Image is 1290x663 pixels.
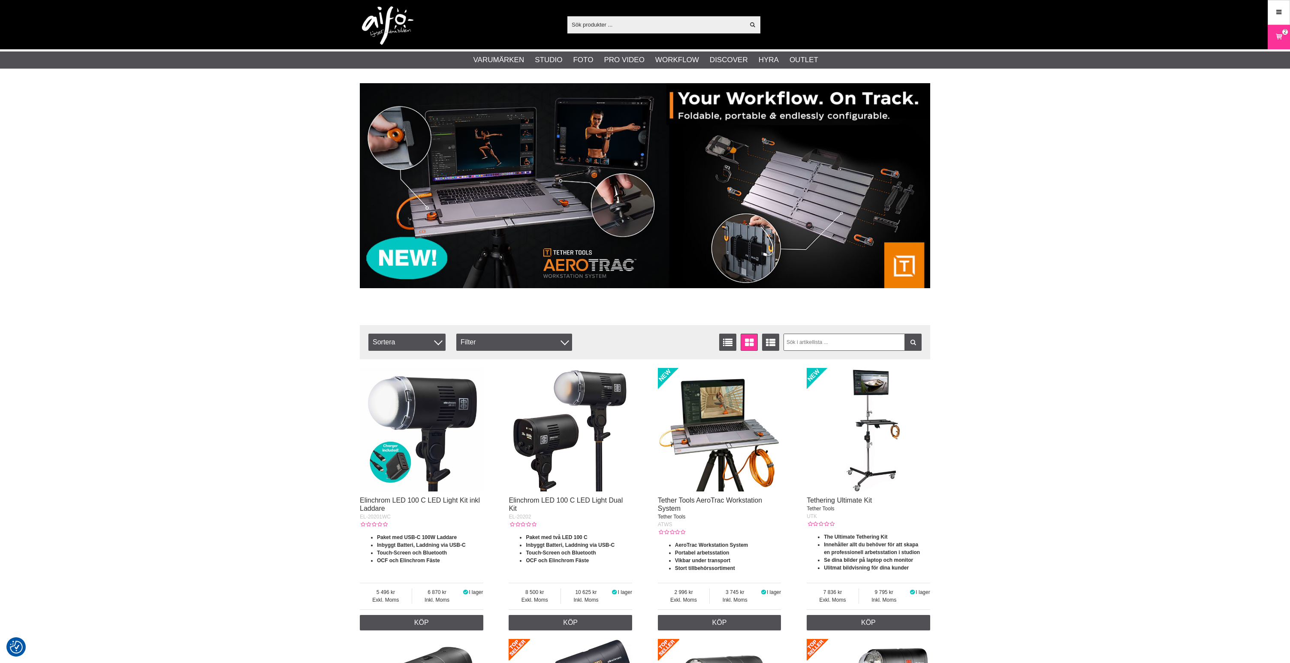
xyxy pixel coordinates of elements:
span: Inkl. Moms [561,596,611,604]
img: Revisit consent button [10,641,23,654]
span: Tether Tools [807,506,834,512]
span: Exkl. Moms [360,596,412,604]
span: 2 996 [658,588,710,596]
span: Inkl. Moms [710,596,760,604]
i: I lager [611,589,618,595]
strong: Inbyggt Batteri, Laddning via USB-C [526,542,615,548]
div: Kundbetyg: 0 [509,521,536,528]
a: Studio [535,54,562,66]
img: Annons:007 banner-header-aerotrac-1390x500.jpg [360,83,930,288]
strong: Touch-Screen och Bluetooth [526,550,596,556]
a: Köp [360,615,483,630]
span: Inkl. Moms [859,596,909,604]
span: 10 625 [561,588,611,596]
i: I lager [462,589,469,595]
i: I lager [909,589,916,595]
a: Elinchrom LED 100 C LED Light Kit inkl Laddare [360,497,480,512]
span: Exkl. Moms [807,596,859,604]
strong: OCF och Elinchrom Fäste [526,558,589,564]
span: 5 496 [360,588,412,596]
strong: Vikbar under transport [675,558,730,564]
button: Samtyckesinställningar [10,639,23,655]
img: Elinchrom LED 100 C LED Light Dual Kit [509,368,632,491]
img: logo.png [362,6,413,45]
input: Sök i artikellista ... [784,334,922,351]
span: 2 [1284,28,1287,36]
strong: Touch-Screen och Bluetooth [377,550,447,556]
strong: AeroTrac Workstation System [675,542,748,548]
span: 7 836 [807,588,859,596]
a: Köp [509,615,632,630]
a: Pro Video [604,54,644,66]
strong: OCF och Elinchrom Fäste [377,558,440,564]
a: 2 [1268,27,1290,47]
a: Köp [807,615,930,630]
div: Kundbetyg: 0 [658,528,685,536]
a: Elinchrom LED 100 C LED Light Dual Kit [509,497,623,512]
span: I lager [767,589,781,595]
div: Filter [456,334,572,351]
a: Utökad listvisning [762,334,779,351]
strong: The Ultimate Tethering Kit [824,534,887,540]
strong: Inbyggt Batteri, Laddning via USB-C [377,542,466,548]
span: 9 795 [859,588,909,596]
strong: Portabel arbetsstation [675,550,729,556]
img: Tethering Ultimate Kit [807,368,930,491]
a: Filtrera [904,334,922,351]
a: Fönstervisning [741,334,758,351]
a: Tethering Ultimate Kit [807,497,872,504]
input: Sök produkter ... [567,18,744,31]
a: Köp [658,615,781,630]
strong: Se dina bilder på laptop och monitor [824,557,913,563]
span: I lager [916,589,930,595]
span: Inkl. Moms [412,596,462,604]
span: EL-20201WC [360,514,391,520]
strong: en professionell arbetsstation i studion [824,549,920,555]
a: Foto [573,54,593,66]
strong: Innehåller allt du behöver för att skapa [824,542,918,548]
img: Tether Tools AeroTrac Workstation System [658,368,781,491]
span: EL-20202 [509,514,531,520]
a: Outlet [790,54,818,66]
span: Tether Tools [658,514,685,520]
span: 3 745 [710,588,760,596]
span: ATWS [658,521,672,527]
span: 8 500 [509,588,561,596]
span: Exkl. Moms [658,596,710,604]
strong: Stort tillbehörssortiment [675,565,735,571]
div: Kundbetyg: 0 [807,520,834,528]
a: Listvisning [719,334,736,351]
a: Tether Tools AeroTrac Workstation System [658,497,762,512]
strong: Ulitmat bildvisning för dina kunder [824,565,909,571]
span: Sortera [368,334,446,351]
a: Discover [710,54,748,66]
span: UTK [807,513,817,519]
img: Elinchrom LED 100 C LED Light Kit inkl Laddare [360,368,483,491]
span: I lager [469,589,483,595]
strong: Paket med USB-C 100W Laddare [377,534,457,540]
a: Hyra [759,54,779,66]
span: I lager [618,589,632,595]
span: 6 870 [412,588,462,596]
div: Kundbetyg: 0 [360,521,387,528]
strong: Paket med två LED 100 C [526,534,587,540]
span: Exkl. Moms [509,596,561,604]
a: Varumärken [473,54,524,66]
a: Workflow [655,54,699,66]
i: I lager [760,589,767,595]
